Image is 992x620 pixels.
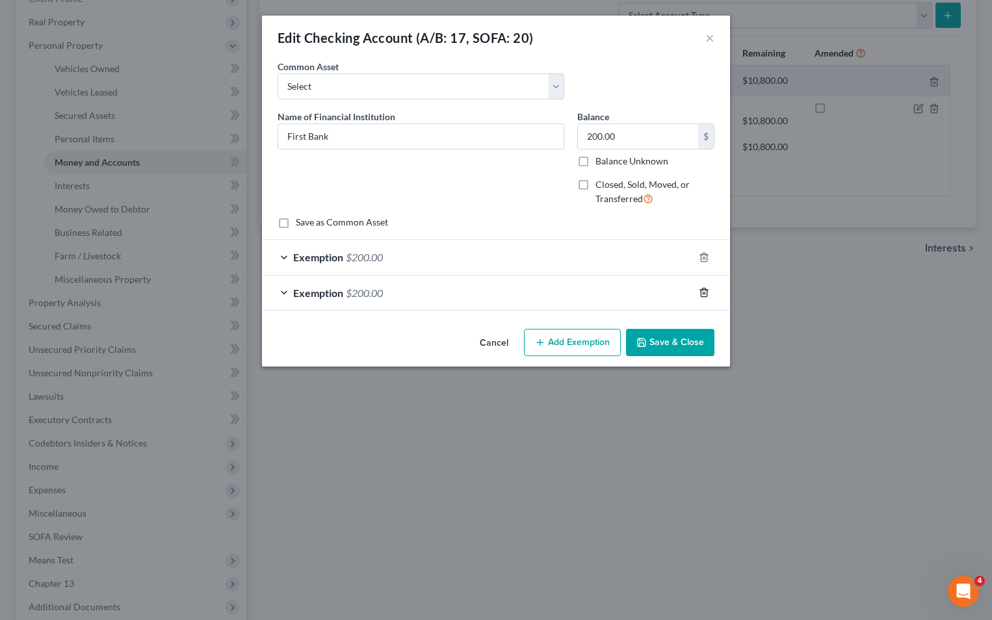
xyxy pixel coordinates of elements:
[524,329,621,356] button: Add Exemption
[595,179,690,204] span: Closed, Sold, Moved, or Transferred
[698,124,714,149] div: $
[948,576,979,607] iframe: Intercom live chat
[578,124,698,149] input: 0.00
[278,111,395,122] span: Name of Financial Institution
[626,329,714,356] button: Save & Close
[974,576,985,586] span: 4
[296,216,388,229] label: Save as Common Asset
[346,287,383,299] span: $200.00
[278,124,564,149] input: Enter name...
[705,30,714,45] button: ×
[346,251,383,263] span: $200.00
[469,330,519,356] button: Cancel
[577,110,609,123] label: Balance
[595,155,668,168] label: Balance Unknown
[293,287,343,299] span: Exemption
[278,60,339,73] label: Common Asset
[278,29,533,47] div: Edit Checking Account (A/B: 17, SOFA: 20)
[293,251,343,263] span: Exemption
